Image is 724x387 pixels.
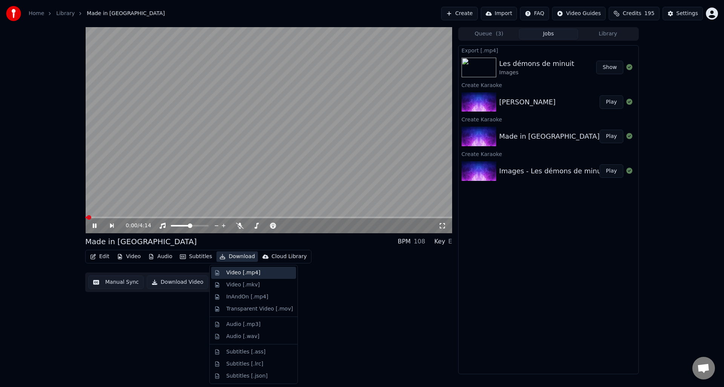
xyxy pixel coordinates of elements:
[600,130,623,143] button: Play
[6,6,21,21] img: youka
[226,372,268,380] div: Subtitles [.json]
[139,222,151,229] span: 4:14
[177,251,215,262] button: Subtitles
[147,275,208,289] button: Download Video
[56,10,75,17] a: Library
[676,10,698,17] div: Settings
[520,7,549,20] button: FAQ
[271,253,307,260] div: Cloud Library
[226,333,259,340] div: Audio [.wav]
[29,10,165,17] nav: breadcrumb
[499,97,556,107] div: [PERSON_NAME]
[145,251,175,262] button: Audio
[441,7,478,20] button: Create
[126,222,137,229] span: 0:00
[459,115,638,124] div: Create Karaoke
[609,7,659,20] button: Credits195
[87,10,165,17] span: Made in [GEOGRAPHIC_DATA]
[578,29,638,40] button: Library
[499,58,574,69] div: Les démons de minuit
[459,80,638,89] div: Create Karaoke
[623,10,641,17] span: Credits
[499,166,663,176] div: Images - Les démons de minuit (Clip officiel HD)
[499,69,574,76] div: Images
[600,164,623,178] button: Play
[85,236,197,247] div: Made in [GEOGRAPHIC_DATA]
[114,251,144,262] button: Video
[499,131,600,142] div: Made in [GEOGRAPHIC_DATA]
[459,29,519,40] button: Queue
[398,237,411,246] div: BPM
[600,95,623,109] button: Play
[226,348,265,356] div: Subtitles [.ass]
[226,305,293,313] div: Transparent Video [.mov]
[87,251,112,262] button: Edit
[88,275,144,289] button: Manual Sync
[519,29,578,40] button: Jobs
[596,61,623,74] button: Show
[414,237,425,246] div: 108
[226,269,260,277] div: Video [.mp4]
[448,237,452,246] div: E
[496,30,503,38] span: ( 3 )
[663,7,703,20] button: Settings
[226,293,268,301] div: InAndOn [.mp4]
[226,281,260,289] div: Video [.mkv]
[126,222,144,229] div: /
[552,7,606,20] button: Video Guides
[459,46,638,55] div: Export [.mp4]
[692,357,715,379] div: Open chat
[226,321,261,328] div: Audio [.mp3]
[216,251,258,262] button: Download
[481,7,517,20] button: Import
[226,360,263,368] div: Subtitles [.lrc]
[434,237,445,246] div: Key
[29,10,44,17] a: Home
[644,10,655,17] span: 195
[459,149,638,158] div: Create Karaoke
